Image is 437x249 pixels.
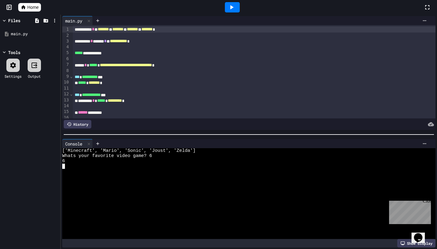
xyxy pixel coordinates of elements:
div: main.py [11,31,58,37]
iframe: chat widget [412,225,431,243]
iframe: chat widget [387,198,431,224]
div: Output [28,73,41,79]
div: Chat with us now!Close [2,2,42,39]
div: Tools [8,49,20,56]
div: Files [8,17,20,24]
div: Settings [5,73,22,79]
a: Home [18,3,41,12]
span: Home [27,4,39,10]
